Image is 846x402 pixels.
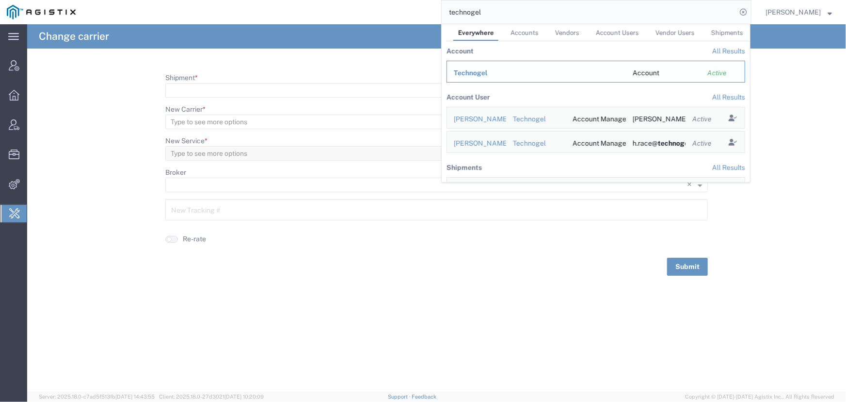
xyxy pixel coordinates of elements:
span: Account Users [596,29,639,36]
a: Support [388,394,412,400]
span: [DATE] 14:43:55 [115,394,155,400]
button: Submit [667,258,708,276]
div: Heather Race [513,178,559,199]
div: h.race@technogel.us [633,138,679,149]
span: Server: 2025.18.0-c7ad5f513fb [39,394,155,400]
span: Accounts [511,29,539,36]
span: Shipments [711,29,743,36]
td: Account [626,61,701,83]
div: Active [707,68,738,78]
label: Re-rate [183,234,206,244]
div: Active [692,114,715,124]
span: Copyright © [DATE]-[DATE] Agistix Inc., All Rights Reserved [685,393,834,401]
label: New Carrier [165,104,206,115]
span: Clear all [687,178,695,192]
span: Vendors [555,29,579,36]
label: Shipment [165,73,198,83]
a: View all shipments found by criterion [712,164,745,171]
div: Heather Race [454,138,499,149]
span: Vendor Users [655,29,695,36]
div: Account Manager [573,114,619,124]
label: New Service [165,136,208,146]
div: Technogel [513,138,559,149]
div: Active [692,138,715,149]
th: Shipments [447,158,482,177]
a: View all account users found by criterion [712,93,745,101]
table: Search Results [447,41,750,182]
a: View all accounts found by criterion [712,47,745,55]
input: Search for shipment number, reference number [442,0,736,24]
h4: Change carrier [39,24,109,49]
button: [PERSON_NAME] [765,6,832,18]
div: Technogel [454,68,619,78]
div: Account Manager [573,138,619,149]
span: Jenneffer Jahraus [766,7,821,17]
a: Feedback [412,394,437,400]
span: [DATE] 10:20:09 [224,394,264,400]
img: logo [7,5,76,19]
div: Adam Dunn [454,114,499,124]
div: a.dunn@technogel.us [633,114,679,124]
th: Account [447,41,506,61]
div: HCT ASIA LIMITED [573,178,619,199]
span: Client: 2025.18.0-27d3021 [159,394,264,400]
span: technogel [658,139,691,147]
div: Technogel [513,114,559,124]
label: Broker [165,167,186,178]
span: Everywhere [458,29,494,36]
div: Type to see more options [171,146,247,161]
span: Technogel [454,69,488,77]
th: Account User [447,87,490,107]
